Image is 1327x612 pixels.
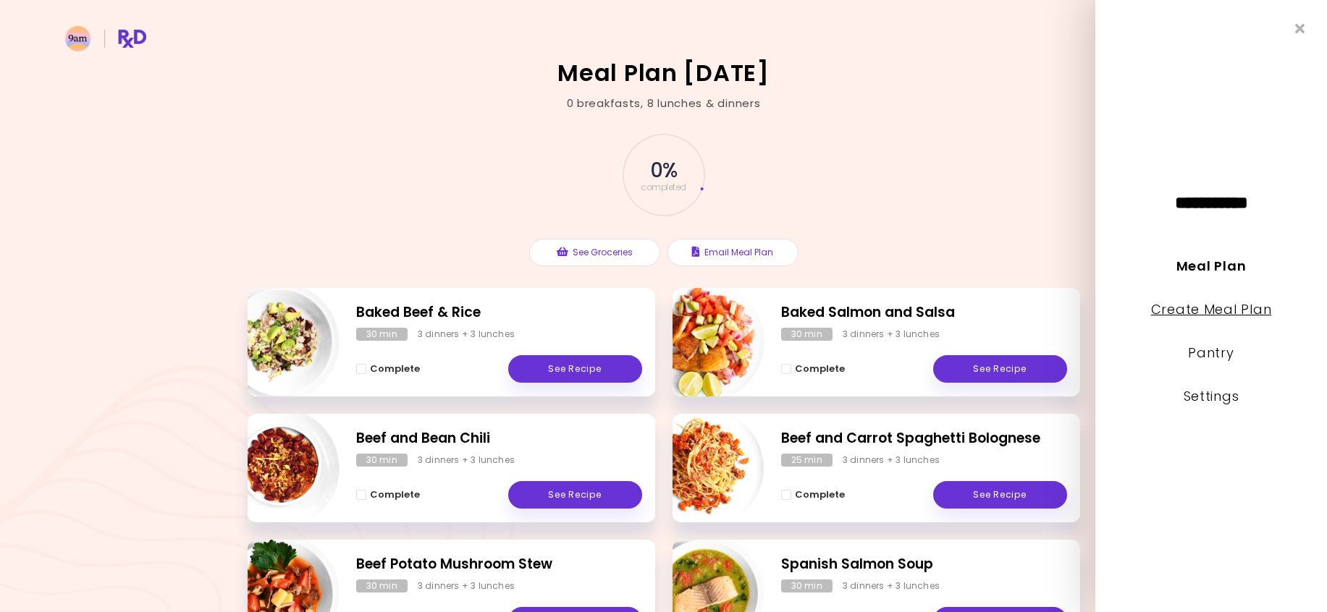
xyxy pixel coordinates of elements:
span: Complete [795,363,845,375]
img: RxDiet [65,26,146,51]
button: Complete - Baked Salmon and Salsa [781,360,845,378]
div: 30 min [356,579,408,592]
a: See Recipe - Beef and Carrot Spaghetti Bolognese [933,481,1067,509]
div: 3 dinners + 3 lunches [843,454,940,467]
button: Email Meal Plan [667,239,799,266]
a: See Recipe - Beef and Bean Chili [508,481,642,509]
div: 3 dinners + 3 lunches [843,579,940,592]
i: Close [1295,22,1305,35]
h2: Baked Beef & Rice [356,302,642,323]
div: 3 dinners + 3 lunches [843,328,940,341]
div: 25 min [781,454,833,467]
a: See Recipe - Baked Beef & Rice [508,355,642,383]
div: 3 dinners + 3 lunches [418,579,515,592]
img: Info - Baked Beef & Rice [219,282,340,402]
div: 30 min [356,328,408,341]
h2: Beef and Carrot Spaghetti Bolognese [781,428,1067,449]
a: See Recipe - Baked Salmon and Salsa [933,355,1067,383]
img: Info - Beef and Carrot Spaghetti Bolognese [644,408,764,528]
div: 30 min [356,454,408,467]
div: 3 dinners + 3 lunches [418,328,515,341]
a: Pantry [1188,344,1234,362]
span: Complete [370,489,420,501]
div: 3 dinners + 3 lunches [418,454,515,467]
span: completed [641,183,686,192]
img: Info - Baked Salmon and Salsa [644,282,764,402]
span: Complete [795,489,845,501]
div: 0 breakfasts , 8 lunches & dinners [567,95,761,112]
button: Complete - Baked Beef & Rice [356,360,420,378]
div: 30 min [781,579,833,592]
button: See Groceries [529,239,660,266]
h2: Spanish Salmon Soup [781,554,1067,575]
h2: Meal Plan [DATE] [557,61,770,85]
span: Complete [370,363,420,375]
div: 30 min [781,328,833,341]
span: 0 % [650,158,677,183]
a: Create Meal Plan [1151,300,1272,318]
button: Complete - Beef and Bean Chili [356,486,420,503]
a: Meal Plan [1176,257,1246,275]
h2: Baked Salmon and Salsa [781,302,1067,323]
h2: Beef Potato Mushroom Stew [356,554,642,575]
a: Settings [1184,387,1239,405]
button: Complete - Beef and Carrot Spaghetti Bolognese [781,486,845,503]
img: Info - Beef and Bean Chili [219,408,340,528]
h2: Beef and Bean Chili [356,428,642,449]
